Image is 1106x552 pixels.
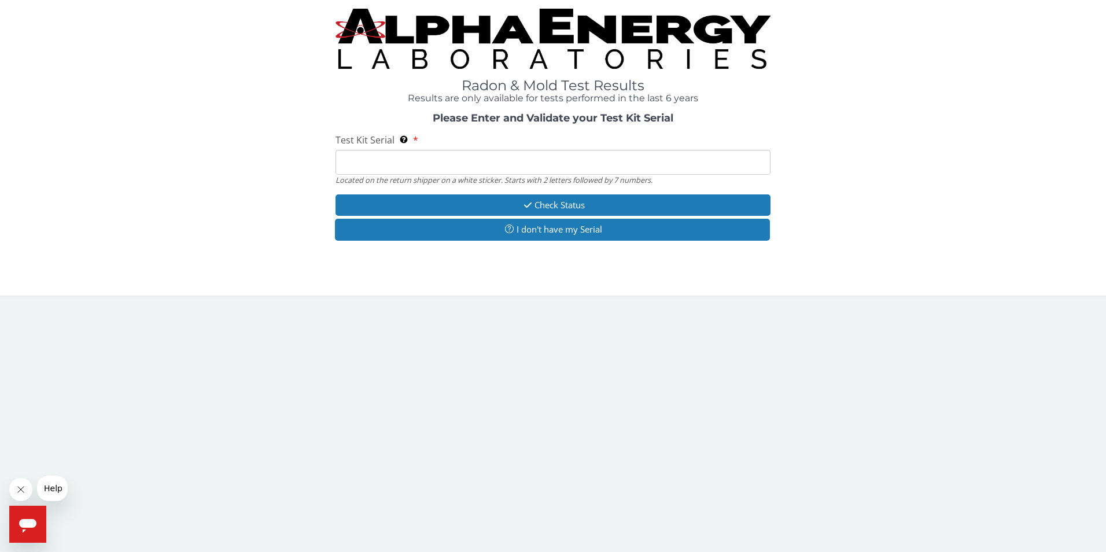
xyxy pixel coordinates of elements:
h4: Results are only available for tests performed in the last 6 years [336,93,771,104]
img: TightCrop.jpg [336,9,771,69]
iframe: Close message [9,478,32,501]
button: I don't have my Serial [335,219,770,240]
span: Test Kit Serial [336,134,395,146]
strong: Please Enter and Validate your Test Kit Serial [433,112,673,124]
h1: Radon & Mold Test Results [336,78,771,93]
button: Check Status [336,194,771,216]
iframe: Message from company [37,476,68,501]
div: Located on the return shipper on a white sticker. Starts with 2 letters followed by 7 numbers. [336,175,771,185]
iframe: Button to launch messaging window [9,506,46,543]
